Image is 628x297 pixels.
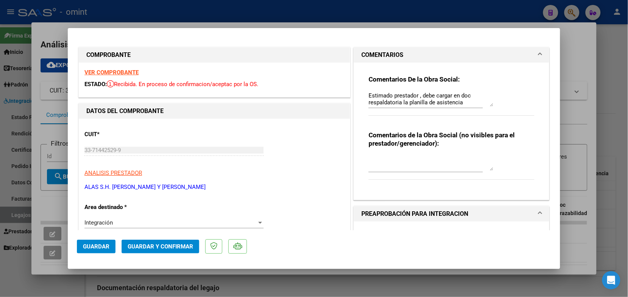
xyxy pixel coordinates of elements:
[84,219,113,226] span: Integración
[602,271,620,289] div: Open Intercom Messenger
[107,81,258,88] span: Recibida. En proceso de confirmacion/aceptac por la OS.
[86,51,131,58] strong: COMPROBANTE
[369,131,515,147] strong: Comentarios de la Obra Social (no visibles para el prestador/gerenciador):
[84,81,107,88] span: ESTADO:
[77,240,116,253] button: Guardar
[128,243,193,250] span: Guardar y Confirmar
[84,69,139,76] a: VER COMPROBANTE
[86,107,164,115] strong: DATOS DEL COMPROBANTE
[354,47,549,63] mat-expansion-panel-header: COMENTARIOS
[361,209,468,218] h1: PREAPROBACIÓN PARA INTEGRACION
[84,170,142,176] span: ANALISIS PRESTADOR
[84,203,162,212] p: Area destinado *
[354,63,549,200] div: COMENTARIOS
[354,206,549,222] mat-expansion-panel-header: PREAPROBACIÓN PARA INTEGRACION
[84,130,162,139] p: CUIT
[122,240,199,253] button: Guardar y Confirmar
[83,243,109,250] span: Guardar
[84,183,344,192] p: ALAS S.H. [PERSON_NAME] Y [PERSON_NAME]
[361,50,403,60] h1: COMENTARIOS
[369,75,460,83] strong: Comentarios De la Obra Social:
